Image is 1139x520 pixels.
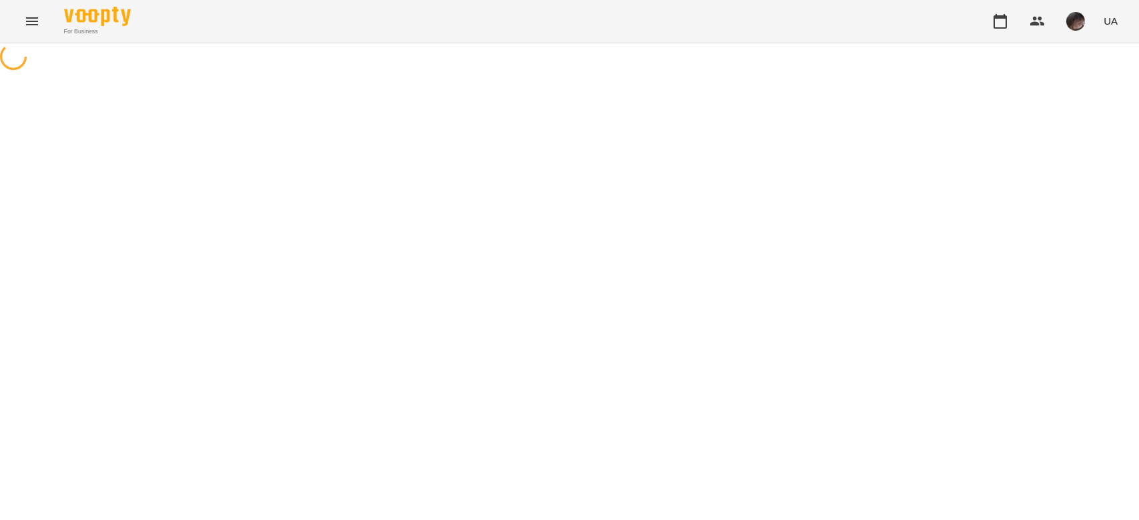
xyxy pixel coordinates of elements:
img: 297f12a5ee7ab206987b53a38ee76f7e.jpg [1066,12,1085,31]
img: Voopty Logo [64,7,131,26]
span: UA [1104,14,1118,28]
button: UA [1098,9,1123,33]
span: For Business [64,27,131,36]
button: Menu [16,5,48,37]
